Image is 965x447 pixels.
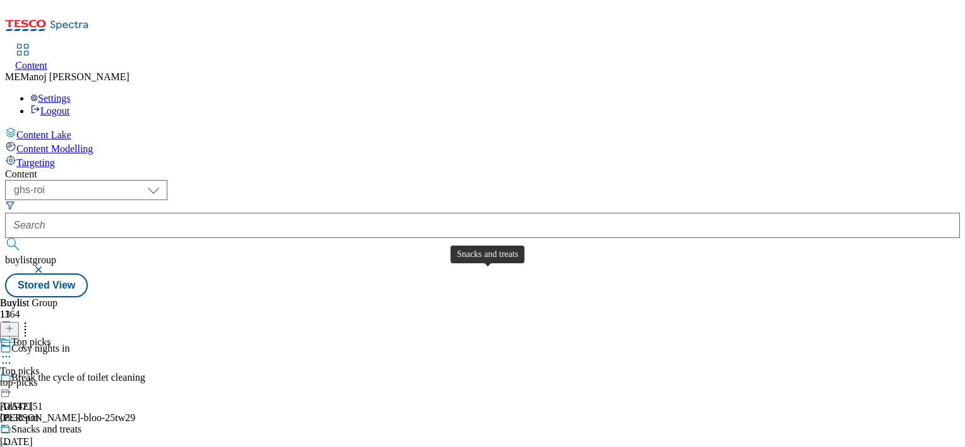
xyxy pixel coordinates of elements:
a: Targeting [5,155,960,169]
span: Manoj [PERSON_NAME] [20,71,129,82]
div: Snacks and treats [11,424,81,435]
span: Content Modelling [16,143,93,154]
span: Content Lake [16,129,71,140]
div: Top picks [11,337,51,348]
a: Content [15,45,47,71]
a: Content Lake [5,127,960,141]
div: Break the cycle of toilet cleaning [11,372,145,383]
svg: Search Filters [5,200,15,210]
a: Settings [30,93,71,104]
a: Logout [30,105,69,116]
span: ME [5,71,20,82]
span: Targeting [16,157,55,168]
a: Content Modelling [5,141,960,155]
div: Content [5,169,960,180]
span: buylistgroup [5,254,56,265]
button: Stored View [5,273,88,297]
span: Content [15,60,47,71]
input: Search [5,213,960,238]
